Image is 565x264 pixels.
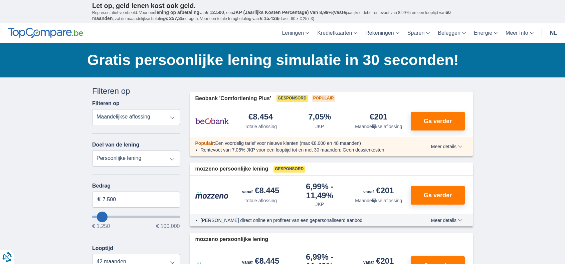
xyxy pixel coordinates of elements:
a: nl [546,23,561,43]
button: Ga verder [411,112,465,130]
button: Ga verder [411,186,465,205]
div: €201 [363,187,394,196]
a: Rekeningen [361,23,403,43]
span: Gesponsord [273,166,305,173]
label: Looptijd [92,245,113,251]
a: Beleggen [434,23,470,43]
li: Rentevoet van 7,05% JKP voor een looptijd tot en met 30 maanden; Geen dossierkosten [201,147,407,153]
span: mozzeno persoonlijke lening [195,165,268,173]
span: Ga verder [424,118,452,124]
a: Leningen [278,23,313,43]
span: Een voordelig tarief voor nieuwe klanten (max €8.000 en 48 maanden) [215,141,361,146]
label: Doel van de lening [92,142,139,148]
label: Bedrag [92,183,180,189]
p: Representatief voorbeeld: Voor een van , een ( jaarlijkse debetrentevoet van 8,99%) en een loopti... [92,10,473,22]
span: Meer details [431,218,462,223]
div: Maandelijkse aflossing [355,197,402,204]
span: Meer details [431,144,462,149]
span: € 257,3 [165,16,181,21]
div: €8.454 [248,113,273,122]
a: Sparen [403,23,434,43]
a: Energie [470,23,502,43]
button: Meer details [426,218,467,223]
div: : [190,140,412,147]
div: 7,05% [308,113,331,122]
div: €201 [370,113,387,122]
div: Totale aflossing [244,197,277,204]
span: Populair [312,95,335,102]
a: Meer Info [502,23,538,43]
span: vaste [334,10,346,15]
span: Beobank 'Comfortlening Plus' [195,95,271,102]
img: TopCompare [8,28,83,38]
img: product.pl.alt Mozzeno [195,192,229,199]
span: lening op afbetaling [155,10,199,15]
span: € 12.500 [206,10,224,15]
span: 60 maanden [92,10,451,21]
span: € 1.250 [92,224,110,229]
span: Populair [195,141,214,146]
span: € [98,196,101,203]
div: €8.445 [242,187,279,196]
h1: Gratis persoonlijke lening simulatie in 30 seconden! [87,50,473,70]
li: [PERSON_NAME] direct online en profiteer van een gepersonaliseerd aanbod [201,217,407,224]
span: € 15.438 [260,16,278,21]
span: Gesponsord [276,95,308,102]
div: Totale aflossing [244,123,277,130]
div: Filteren op [92,85,180,97]
div: JKP [315,201,324,208]
a: Kredietkaarten [313,23,361,43]
img: product.pl.alt Beobank [195,113,229,129]
span: JKP (Jaarlijks Kosten Percentage) van 8,99% [233,10,333,15]
p: Let op, geld lenen kost ook geld. [92,2,473,10]
input: wantToBorrow [92,216,180,218]
span: mozzeno persoonlijke lening [195,236,268,243]
label: Filteren op [92,100,120,106]
span: € 100.000 [156,224,180,229]
div: Maandelijkse aflossing [355,123,402,130]
div: 6,99% [293,183,347,200]
div: JKP [315,123,324,130]
span: Ga verder [424,192,452,198]
button: Meer details [426,144,467,149]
